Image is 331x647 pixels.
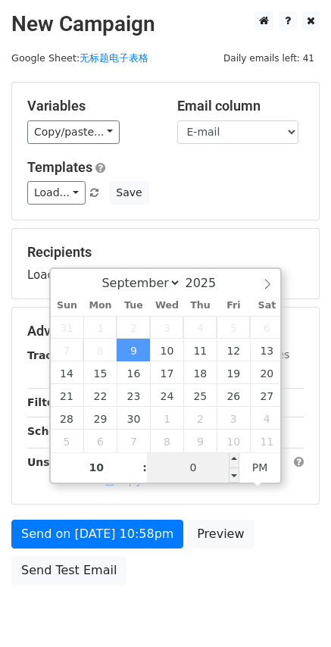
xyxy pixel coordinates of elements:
span: September 15, 2025 [83,361,117,384]
span: September 1, 2025 [83,316,117,339]
span: October 6, 2025 [83,430,117,452]
span: September 24, 2025 [150,384,183,407]
span: September 3, 2025 [150,316,183,339]
strong: Filters [27,396,66,408]
span: September 13, 2025 [250,339,283,361]
a: 无标题电子表格 [80,52,148,64]
h2: New Campaign [11,11,320,37]
span: October 5, 2025 [51,430,84,452]
a: Copy/paste... [27,120,120,144]
span: September 18, 2025 [183,361,217,384]
span: Wed [150,301,183,311]
a: Daily emails left: 41 [218,52,320,64]
a: Load... [27,181,86,205]
div: Loading... [27,244,304,283]
h5: Recipients [27,244,304,261]
span: September 12, 2025 [217,339,250,361]
span: September 9, 2025 [117,339,150,361]
button: Save [109,181,148,205]
span: Mon [83,301,117,311]
span: September 30, 2025 [117,407,150,430]
span: October 11, 2025 [250,430,283,452]
input: Minute [147,452,239,483]
span: September 5, 2025 [217,316,250,339]
span: October 3, 2025 [217,407,250,430]
span: October 2, 2025 [183,407,217,430]
h5: Email column [177,98,304,114]
span: September 7, 2025 [51,339,84,361]
div: 聊天小组件 [255,574,331,647]
span: September 29, 2025 [83,407,117,430]
span: September 19, 2025 [217,361,250,384]
span: October 7, 2025 [117,430,150,452]
span: September 11, 2025 [183,339,217,361]
span: October 8, 2025 [150,430,183,452]
span: September 16, 2025 [117,361,150,384]
span: : [142,452,147,483]
a: Preview [187,520,254,549]
span: October 10, 2025 [217,430,250,452]
span: September 20, 2025 [250,361,283,384]
span: Sun [51,301,84,311]
span: September 8, 2025 [83,339,117,361]
strong: Tracking [27,349,78,361]
span: September 27, 2025 [250,384,283,407]
a: Send on [DATE] 10:58pm [11,520,183,549]
a: Send Test Email [11,556,126,585]
span: October 9, 2025 [183,430,217,452]
span: Thu [183,301,217,311]
strong: Schedule [27,425,82,437]
span: September 17, 2025 [150,361,183,384]
span: October 4, 2025 [250,407,283,430]
span: September 22, 2025 [83,384,117,407]
span: September 28, 2025 [51,407,84,430]
span: September 2, 2025 [117,316,150,339]
input: Hour [51,452,143,483]
span: September 23, 2025 [117,384,150,407]
a: Templates [27,159,92,175]
small: Google Sheet: [11,52,148,64]
span: Sat [250,301,283,311]
span: Click to toggle [239,452,281,483]
span: August 31, 2025 [51,316,84,339]
span: September 4, 2025 [183,316,217,339]
h5: Variables [27,98,155,114]
span: September 26, 2025 [217,384,250,407]
span: September 14, 2025 [51,361,84,384]
span: September 21, 2025 [51,384,84,407]
h5: Advanced [27,323,304,339]
span: September 6, 2025 [250,316,283,339]
strong: Unsubscribe [27,456,101,468]
input: Year [181,276,236,290]
iframe: Chat Widget [255,574,331,647]
span: Daily emails left: 41 [218,50,320,67]
span: Tue [117,301,150,311]
span: Fri [217,301,250,311]
span: October 1, 2025 [150,407,183,430]
a: Copy unsubscribe link [102,474,239,487]
span: September 25, 2025 [183,384,217,407]
span: September 10, 2025 [150,339,183,361]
